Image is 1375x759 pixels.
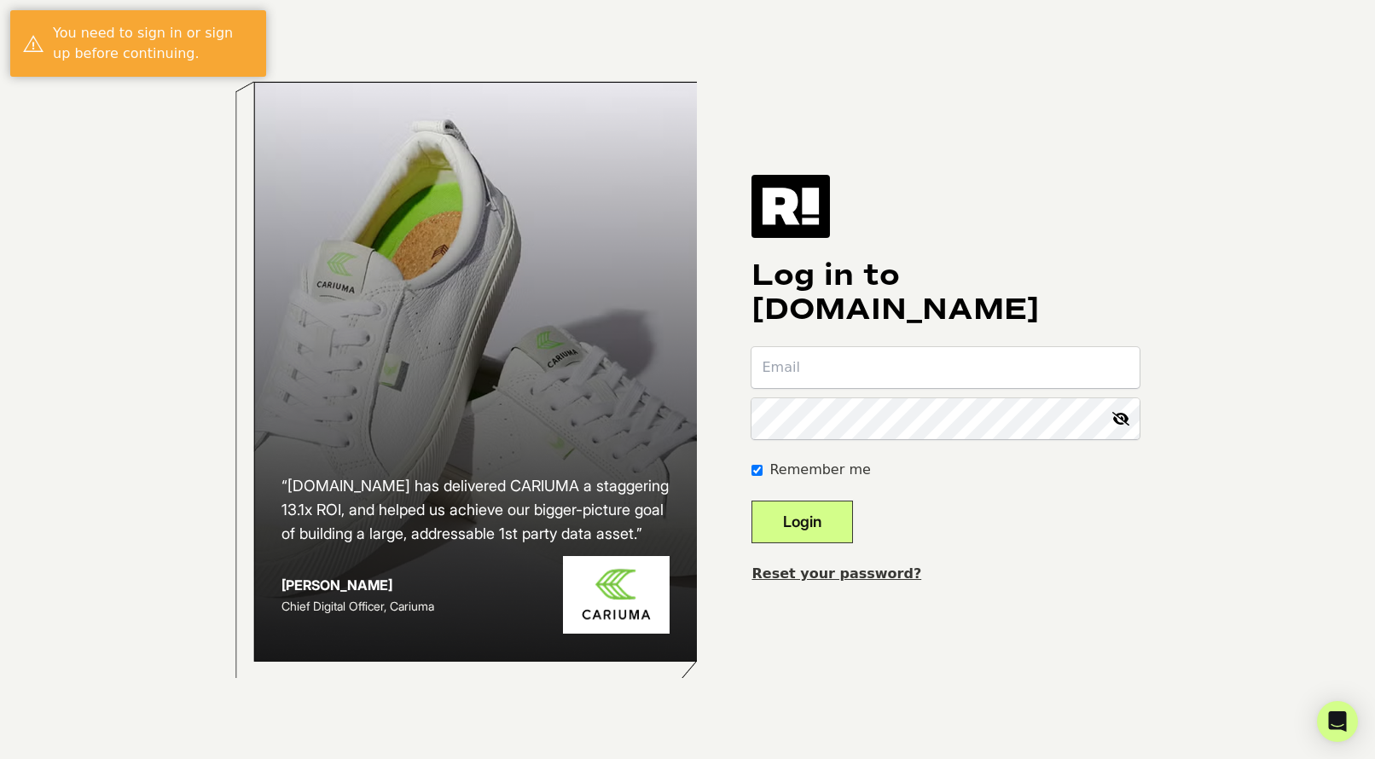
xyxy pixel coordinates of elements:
[53,23,253,64] div: You need to sign in or sign up before continuing.
[751,501,853,543] button: Login
[751,175,830,238] img: Retention.com
[1317,701,1358,742] div: Open Intercom Messenger
[751,565,921,582] a: Reset your password?
[751,258,1140,327] h1: Log in to [DOMAIN_NAME]
[281,474,670,546] h2: “[DOMAIN_NAME] has delivered CARIUMA a staggering 13.1x ROI, and helped us achieve our bigger-pic...
[281,599,434,613] span: Chief Digital Officer, Cariuma
[281,576,392,594] strong: [PERSON_NAME]
[769,460,870,480] label: Remember me
[751,347,1140,388] input: Email
[563,556,670,634] img: Cariuma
